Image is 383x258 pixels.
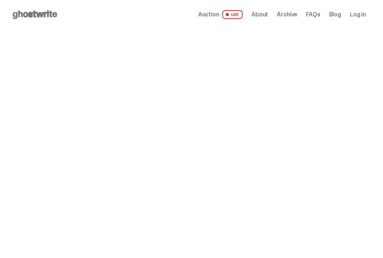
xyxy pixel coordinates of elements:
a: Auction LIVE [198,10,243,19]
a: FAQs [306,12,320,17]
a: Blog [329,12,341,17]
a: Log in [350,12,366,17]
span: Auction [198,12,219,17]
a: About [251,12,268,17]
span: LIVE [222,10,243,19]
a: Archive [277,12,297,17]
